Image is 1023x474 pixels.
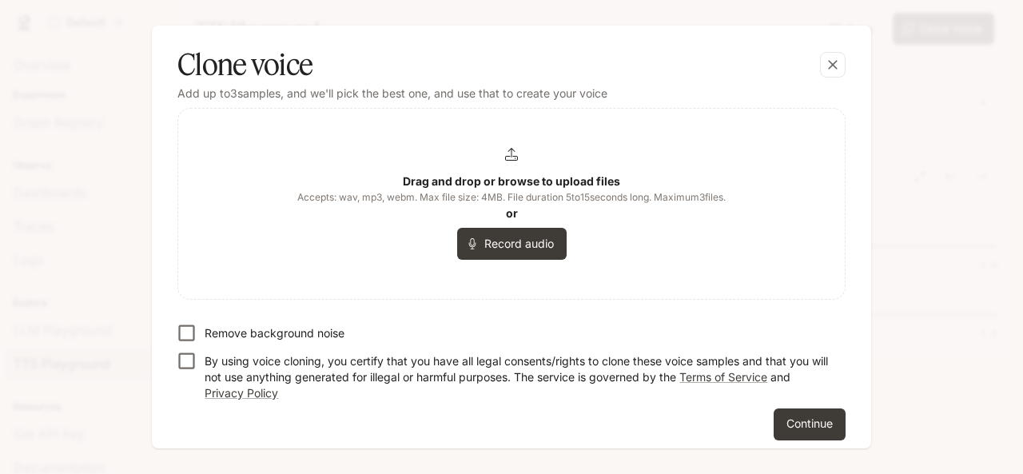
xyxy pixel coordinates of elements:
button: Record audio [457,228,567,260]
h5: Clone voice [177,45,312,85]
a: Terms of Service [679,370,767,384]
span: Accepts: wav, mp3, webm. Max file size: 4MB. File duration 5 to 15 seconds long. Maximum 3 files. [297,189,726,205]
p: Remove background noise [205,325,344,341]
p: By using voice cloning, you certify that you have all legal consents/rights to clone these voice ... [205,353,833,401]
b: Drag and drop or browse to upload files [403,174,620,188]
a: Privacy Policy [205,386,278,400]
b: or [506,206,518,220]
p: Add up to 3 samples, and we'll pick the best one, and use that to create your voice [177,86,846,102]
button: Continue [774,408,846,440]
